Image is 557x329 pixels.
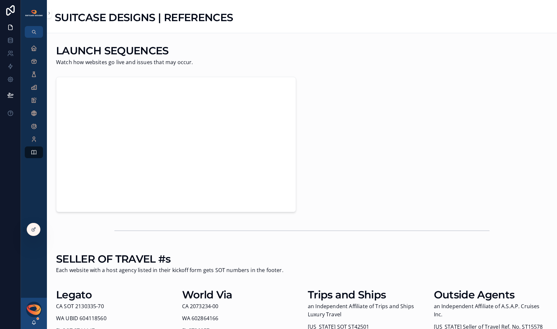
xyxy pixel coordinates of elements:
[182,314,232,323] p: WA 602864166
[56,77,296,212] iframe: True Travel Experiences - Launch Sequence
[56,58,193,67] span: Watch how websites go live and issues that may occur.
[56,266,283,275] span: Each website with a host agency listed in their kickoff form gets SOT numbers in the footer.
[182,288,232,302] h1: World Via
[56,44,193,58] h1: LAUNCH SEQUENCES
[434,288,548,302] h1: Outside Agents
[55,10,233,25] h1: SUITCASE DESIGNS | REFERENCES
[182,302,232,311] p: CA 2073234-00
[25,9,43,17] img: App logo
[308,288,422,302] h1: Trips and Ships
[56,314,107,323] p: WA UBID 604118560
[21,38,47,167] div: scrollable content
[56,302,107,311] p: CA SOT 2130335-70
[56,288,107,302] h1: Legato
[56,252,283,267] h1: SELLER OF TRAVEL #s
[434,302,548,319] p: an Independent Affiliate of A.S.A.P. Cruises Inc.
[308,302,422,319] p: an Independent Affiliate of Trips and Ships Luxury Travel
